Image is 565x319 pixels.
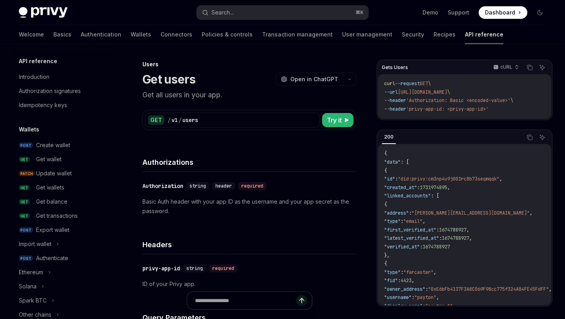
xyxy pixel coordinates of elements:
span: POST [19,142,33,148]
span: Dashboard [485,9,515,16]
a: Demo [423,9,438,16]
button: Send message [296,295,307,306]
span: : [395,176,398,182]
a: Welcome [19,25,44,44]
span: { [384,168,387,174]
a: User management [342,25,392,44]
span: , [467,227,469,233]
span: , [453,303,456,309]
span: --header [384,97,406,104]
div: required [238,182,266,190]
h4: Authorizations [142,157,356,168]
div: Create wallet [36,140,70,150]
span: Gets Users [382,64,408,71]
div: 200 [382,132,396,142]
p: cURL [500,64,512,70]
span: : [423,303,425,309]
span: : [401,218,403,224]
a: Transaction management [262,25,333,44]
span: string [186,265,203,272]
span: , [434,269,436,275]
span: 'Authorization: Basic <encoded-value>' [406,97,510,104]
div: Solana [19,282,36,291]
div: Authenticate [36,253,68,263]
a: Security [402,25,424,44]
span: { [384,261,387,267]
button: Copy the contents from the code block [525,62,535,73]
span: { [384,150,387,157]
span: 1674788927 [423,244,450,250]
a: Connectors [160,25,192,44]
div: / [168,116,171,124]
h5: API reference [19,57,57,66]
span: Try it [327,115,342,125]
button: Toggle dark mode [534,6,546,19]
span: , [436,294,439,301]
div: Get wallets [36,183,64,192]
div: Get wallet [36,155,62,164]
a: Introduction [13,70,113,84]
span: "display_name" [384,303,423,309]
span: , [469,235,472,241]
a: PATCHUpdate wallet [13,166,113,180]
a: POSTExport wallet [13,223,113,237]
span: [URL][DOMAIN_NAME] [398,89,447,95]
span: "linked_accounts" [384,193,431,199]
a: Policies & controls [202,25,253,44]
span: , [530,210,532,216]
a: Authentication [81,25,121,44]
span: \ [428,80,431,87]
span: GET [420,80,428,87]
button: Ask AI [537,132,547,142]
span: --header [384,106,406,112]
a: Basics [53,25,71,44]
span: "id" [384,176,395,182]
span: --request [395,80,420,87]
div: Get transactions [36,211,78,221]
div: GET [148,115,164,125]
span: , [423,218,425,224]
a: GETGet balance [13,195,113,209]
a: GETGet transactions [13,209,113,223]
span: }, [384,252,390,259]
a: Wallets [131,25,151,44]
span: : [425,286,428,292]
span: GET [19,213,30,219]
p: Get all users in your app. [142,89,356,100]
a: API reference [465,25,503,44]
div: Get balance [36,197,67,206]
div: / [179,116,182,124]
span: ⌘ K [355,9,364,16]
span: "first_verified_at" [384,227,436,233]
div: Search... [211,8,233,17]
span: "verified_at" [384,244,420,250]
div: users [182,116,198,124]
span: "data" [384,159,401,165]
span: "latest_verified_at" [384,235,439,241]
span: : [439,235,442,241]
span: "email" [403,218,423,224]
div: v1 [171,116,178,124]
span: : [398,277,401,284]
span: "payton" [414,294,436,301]
a: Support [448,9,469,16]
span: GET [19,199,30,205]
span: curl [384,80,395,87]
span: GET [19,185,30,191]
a: GETGet wallets [13,180,113,195]
div: Spark BTC [19,296,47,305]
div: Import wallet [19,239,51,249]
a: Recipes [434,25,456,44]
span: "did:privy:cm3np4u9j001rc8b73seqmqqk" [398,176,499,182]
span: , [549,286,552,292]
span: "type" [384,218,401,224]
span: "type" [384,269,401,275]
a: GETGet wallet [13,152,113,166]
span: 4423 [401,277,412,284]
div: Update wallet [36,169,72,178]
span: , [447,184,450,191]
div: Introduction [19,72,49,82]
div: Users [142,60,356,68]
span: "owner_address" [384,286,425,292]
span: "payton ↑" [425,303,453,309]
